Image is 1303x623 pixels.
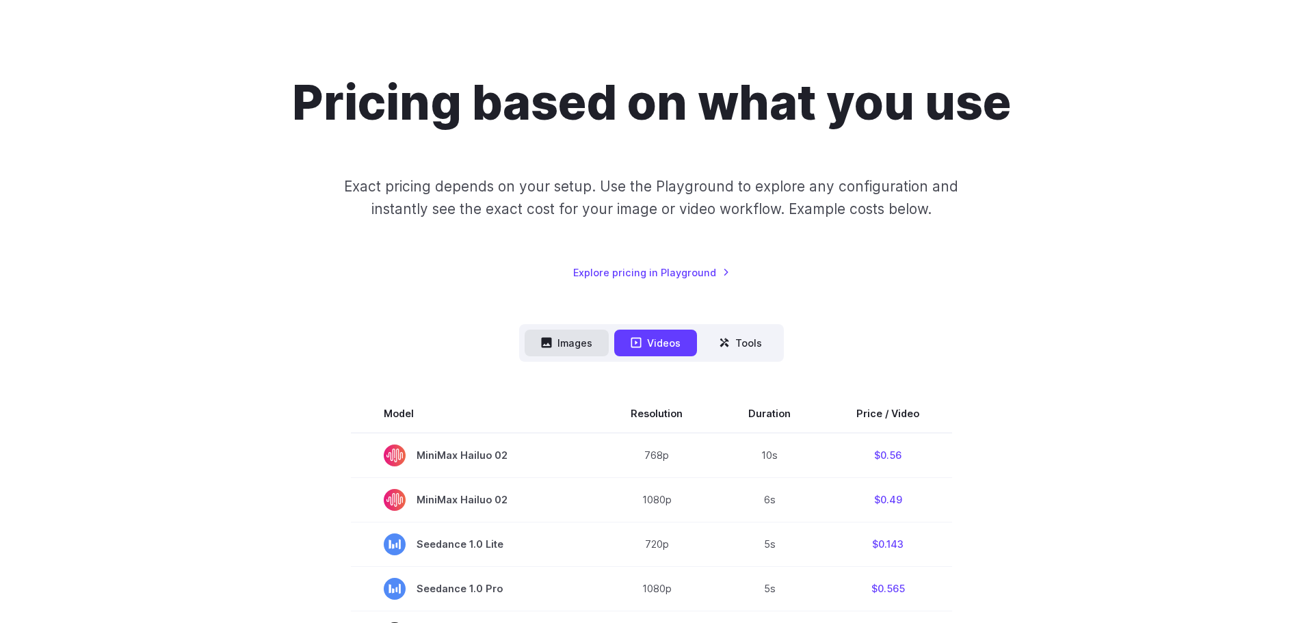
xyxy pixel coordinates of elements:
td: 1080p [598,566,715,611]
th: Duration [715,395,824,433]
span: Seedance 1.0 Pro [384,578,565,600]
button: Images [525,330,609,356]
th: Resolution [598,395,715,433]
span: MiniMax Hailuo 02 [384,489,565,511]
span: MiniMax Hailuo 02 [384,445,565,466]
td: 5s [715,522,824,566]
td: 768p [598,433,715,478]
td: $0.56 [824,433,952,478]
td: $0.49 [824,477,952,522]
p: Exact pricing depends on your setup. Use the Playground to explore any configuration and instantl... [318,175,984,221]
button: Tools [702,330,778,356]
td: $0.565 [824,566,952,611]
th: Price / Video [824,395,952,433]
td: 1080p [598,477,715,522]
h1: Pricing based on what you use [292,74,1011,131]
button: Videos [614,330,697,356]
td: 10s [715,433,824,478]
th: Model [351,395,598,433]
a: Explore pricing in Playground [573,265,730,280]
td: 6s [715,477,824,522]
td: $0.143 [824,522,952,566]
td: 5s [715,566,824,611]
td: 720p [598,522,715,566]
span: Seedance 1.0 Lite [384,533,565,555]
